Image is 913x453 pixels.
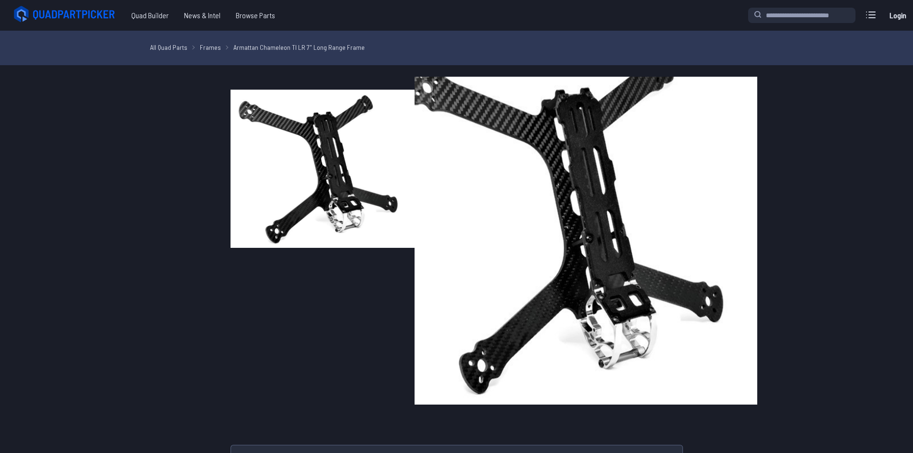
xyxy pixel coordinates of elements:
[200,42,221,52] a: Frames
[150,42,187,52] a: All Quad Parts
[233,42,365,52] a: Armattan Chameleon TI LR 7" Long Range Frame
[176,6,228,25] a: News & Intel
[124,6,176,25] a: Quad Builder
[886,6,909,25] a: Login
[228,6,283,25] a: Browse Parts
[231,77,415,261] img: image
